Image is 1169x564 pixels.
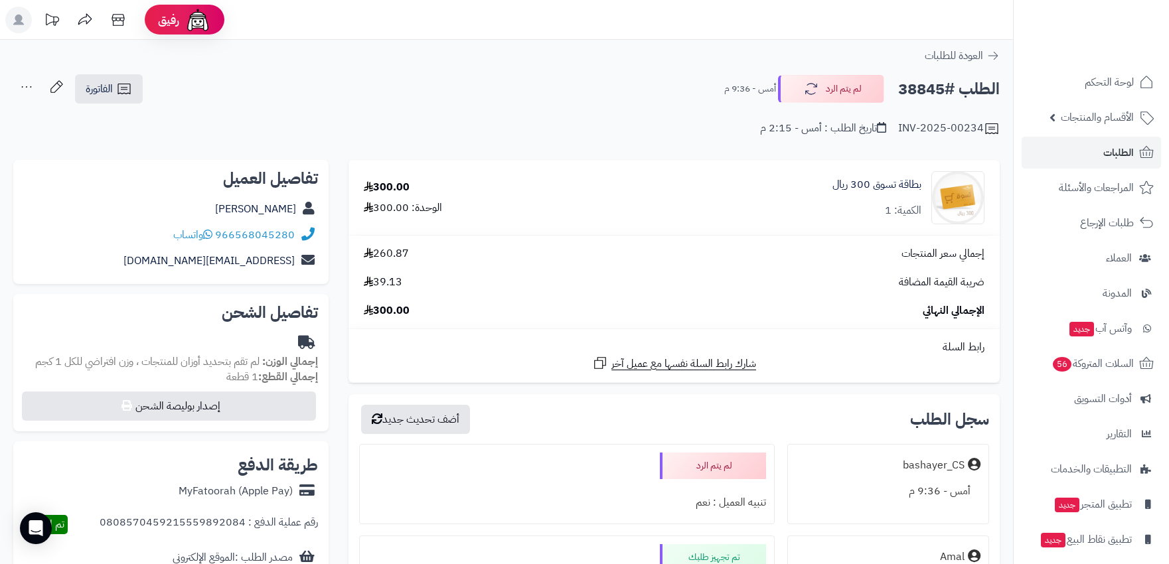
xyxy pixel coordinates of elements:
a: التطبيقات والخدمات [1022,453,1161,485]
a: المدونة [1022,277,1161,309]
h2: تفاصيل الشحن [24,305,318,320]
a: تطبيق المتجرجديد [1022,488,1161,520]
h2: تفاصيل العميل [24,171,318,186]
div: رقم عملية الدفع : 0808570459215559892084 [100,515,318,534]
small: أمس - 9:36 م [724,82,776,96]
a: وآتس آبجديد [1022,313,1161,344]
img: ai-face.png [185,7,211,33]
a: المراجعات والأسئلة [1022,172,1161,204]
a: التقارير [1022,418,1161,450]
a: الفاتورة [75,74,143,104]
div: INV-2025-00234 [898,121,1000,137]
h2: طريقة الدفع [238,457,318,473]
a: لوحة التحكم [1022,66,1161,98]
a: أدوات التسويق [1022,383,1161,415]
a: تحديثات المنصة [35,7,68,36]
div: لم يتم الرد [660,453,766,479]
a: طلبات الإرجاع [1022,207,1161,239]
a: [PERSON_NAME] [215,201,296,217]
img: 1670315518-300-90x90.png [932,171,984,224]
span: تطبيق نقاط البيع [1040,530,1132,549]
a: تطبيق نقاط البيعجديد [1022,524,1161,555]
span: السلات المتروكة [1052,354,1134,373]
span: أدوات التسويق [1074,389,1132,408]
span: وآتس آب [1068,319,1132,338]
div: Open Intercom Messenger [20,512,52,544]
span: شارك رابط السلة نفسها مع عميل آخر [611,356,756,372]
div: تاريخ الطلب : أمس - 2:15 م [760,121,886,136]
span: العملاء [1106,249,1132,267]
div: 300.00 [364,180,410,195]
span: 56 [1053,357,1071,372]
button: إصدار بوليصة الشحن [22,391,316,421]
div: أمس - 9:36 م [796,478,980,504]
button: لم يتم الرد [778,75,884,103]
span: 260.87 [364,246,409,261]
div: تنبيه العميل : نعم [368,490,766,516]
div: bashayer_CS [903,458,965,473]
span: التطبيقات والخدمات [1051,460,1132,478]
strong: إجمالي الوزن: [262,354,318,370]
a: العملاء [1022,242,1161,274]
span: جديد [1055,498,1079,512]
span: الإجمالي النهائي [923,303,984,318]
div: الوحدة: 300.00 [364,200,442,216]
span: المدونة [1103,284,1132,303]
strong: إجمالي القطع: [258,369,318,385]
a: العودة للطلبات [925,48,1000,64]
a: الطلبات [1022,137,1161,169]
span: جديد [1041,533,1065,547]
a: واتساب [173,227,212,243]
span: تطبيق المتجر [1053,495,1132,514]
span: 300.00 [364,303,410,318]
img: logo-2.png [1079,33,1156,61]
span: العودة للطلبات [925,48,983,64]
span: جديد [1069,322,1094,336]
span: المراجعات والأسئلة [1059,178,1134,197]
a: 966568045280 [215,227,295,243]
span: رفيق [158,12,179,28]
h3: سجل الطلب [910,411,989,427]
span: إجمالي سعر المنتجات [901,246,984,261]
span: 39.13 [364,275,402,290]
span: الأقسام والمنتجات [1061,108,1134,127]
span: التقارير [1107,425,1132,443]
span: لوحة التحكم [1085,73,1134,92]
div: MyFatoorah (Apple Pay) [179,484,293,499]
h2: الطلب #38845 [898,76,1000,103]
span: ضريبة القيمة المضافة [899,275,984,290]
a: [EMAIL_ADDRESS][DOMAIN_NAME] [123,253,295,269]
span: الطلبات [1103,143,1134,162]
span: الفاتورة [86,81,113,97]
button: أضف تحديث جديد [361,405,470,434]
a: السلات المتروكة56 [1022,348,1161,380]
a: شارك رابط السلة نفسها مع عميل آخر [592,355,756,372]
small: 1 قطعة [226,369,318,385]
a: بطاقة تسوق 300 ريال [832,177,921,192]
span: طلبات الإرجاع [1080,214,1134,232]
div: رابط السلة [354,340,994,355]
span: لم تقم بتحديد أوزان للمنتجات ، وزن افتراضي للكل 1 كجم [35,354,260,370]
div: الكمية: 1 [885,203,921,218]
